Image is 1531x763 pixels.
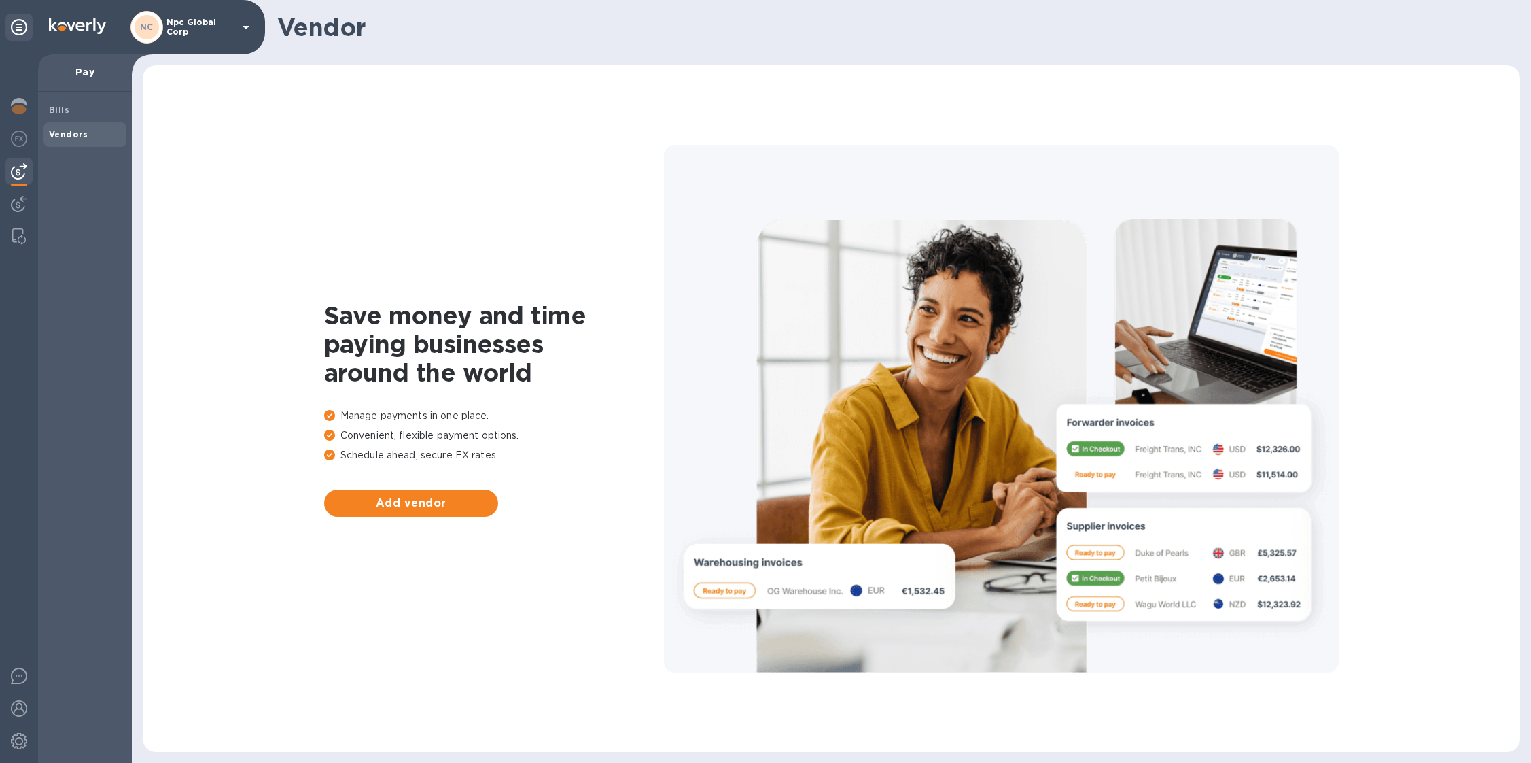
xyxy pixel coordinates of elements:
p: Npc Global Corp [166,18,234,37]
p: Pay [49,65,121,79]
img: Foreign exchange [11,131,27,147]
p: Convenient, flexible payment options. [324,428,664,443]
b: Vendors [49,129,88,139]
div: Unpin categories [5,14,33,41]
b: Bills [49,105,69,115]
img: Logo [49,18,106,34]
h1: Vendor [277,13,1509,41]
b: NC [140,22,154,32]
p: Schedule ahead, secure FX rates. [324,448,664,462]
span: Add vendor [335,495,487,511]
h1: Save money and time paying businesses around the world [324,301,664,387]
button: Add vendor [324,490,498,517]
p: Manage payments in one place. [324,409,664,423]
